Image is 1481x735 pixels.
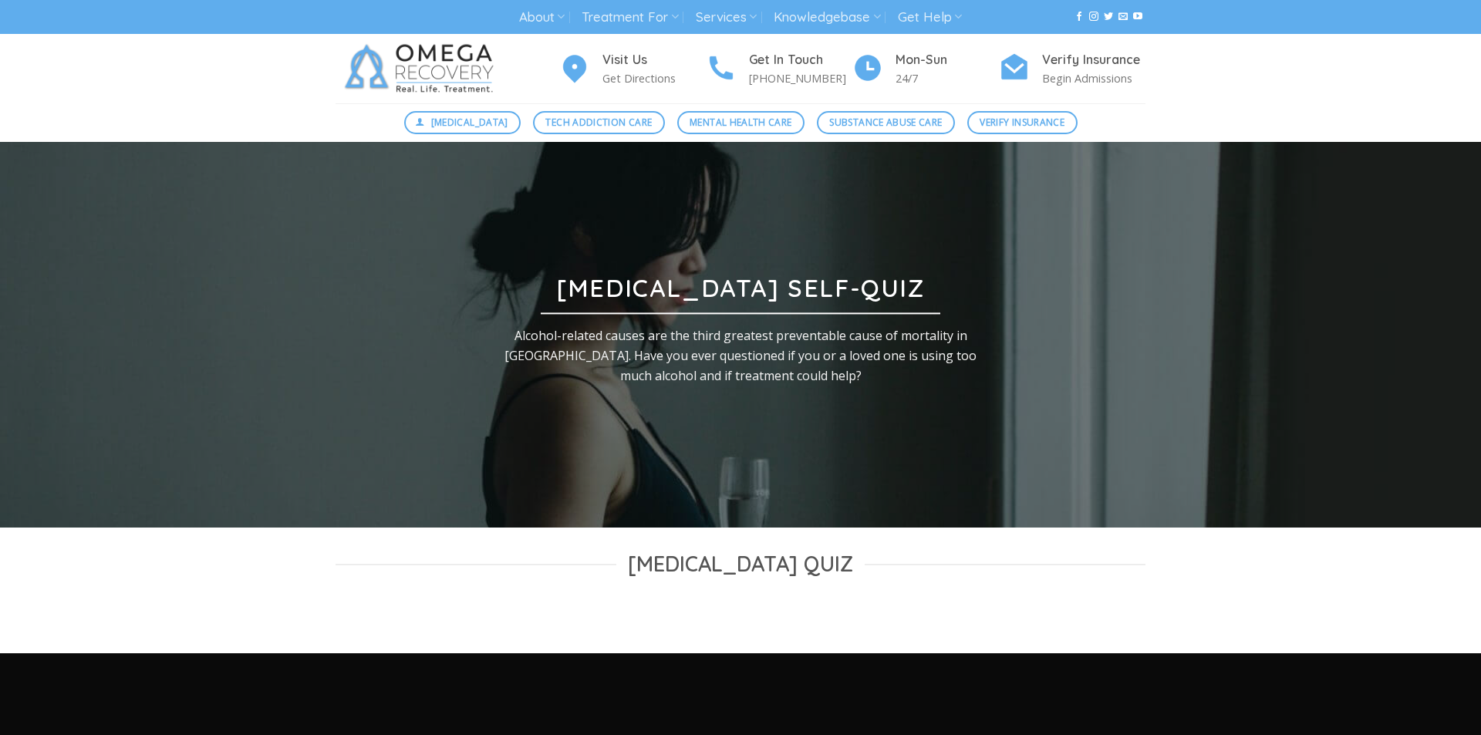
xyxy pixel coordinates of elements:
a: Follow on Facebook [1074,12,1084,22]
a: Knowledgebase [774,3,880,32]
span: [MEDICAL_DATA] [431,115,508,130]
p: [PHONE_NUMBER] [749,69,852,87]
span: [MEDICAL_DATA] Quiz [628,551,853,578]
p: Alcohol-related causes are the third greatest preventable cause of mortality in [GEOGRAPHIC_DATA]... [491,327,990,386]
p: Get Directions [602,69,706,87]
span: Substance Abuse Care [829,115,942,130]
a: Follow on Twitter [1104,12,1113,22]
a: Treatment For [582,3,678,32]
p: Begin Admissions [1042,69,1145,87]
a: Send us an email [1118,12,1128,22]
a: Get In Touch [PHONE_NUMBER] [706,50,852,88]
a: Substance Abuse Care [817,111,955,134]
a: Verify Insurance Begin Admissions [999,50,1145,88]
h4: Get In Touch [749,50,852,70]
span: Tech Addiction Care [545,115,652,130]
a: About [519,3,565,32]
a: Follow on YouTube [1133,12,1142,22]
p: 24/7 [896,69,999,87]
a: Visit Us Get Directions [559,50,706,88]
span: Verify Insurance [980,115,1064,130]
a: [MEDICAL_DATA] [404,111,521,134]
a: Mental Health Care [677,111,805,134]
h4: Mon-Sun [896,50,999,70]
h4: Visit Us [602,50,706,70]
strong: [MEDICAL_DATA] Self-Quiz [556,273,924,304]
h4: Verify Insurance [1042,50,1145,70]
img: Omega Recovery [336,34,509,103]
a: Verify Insurance [967,111,1078,134]
a: Follow on Instagram [1089,12,1098,22]
a: Services [696,3,757,32]
span: Mental Health Care [690,115,791,130]
a: Get Help [898,3,962,32]
a: Tech Addiction Care [533,111,665,134]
